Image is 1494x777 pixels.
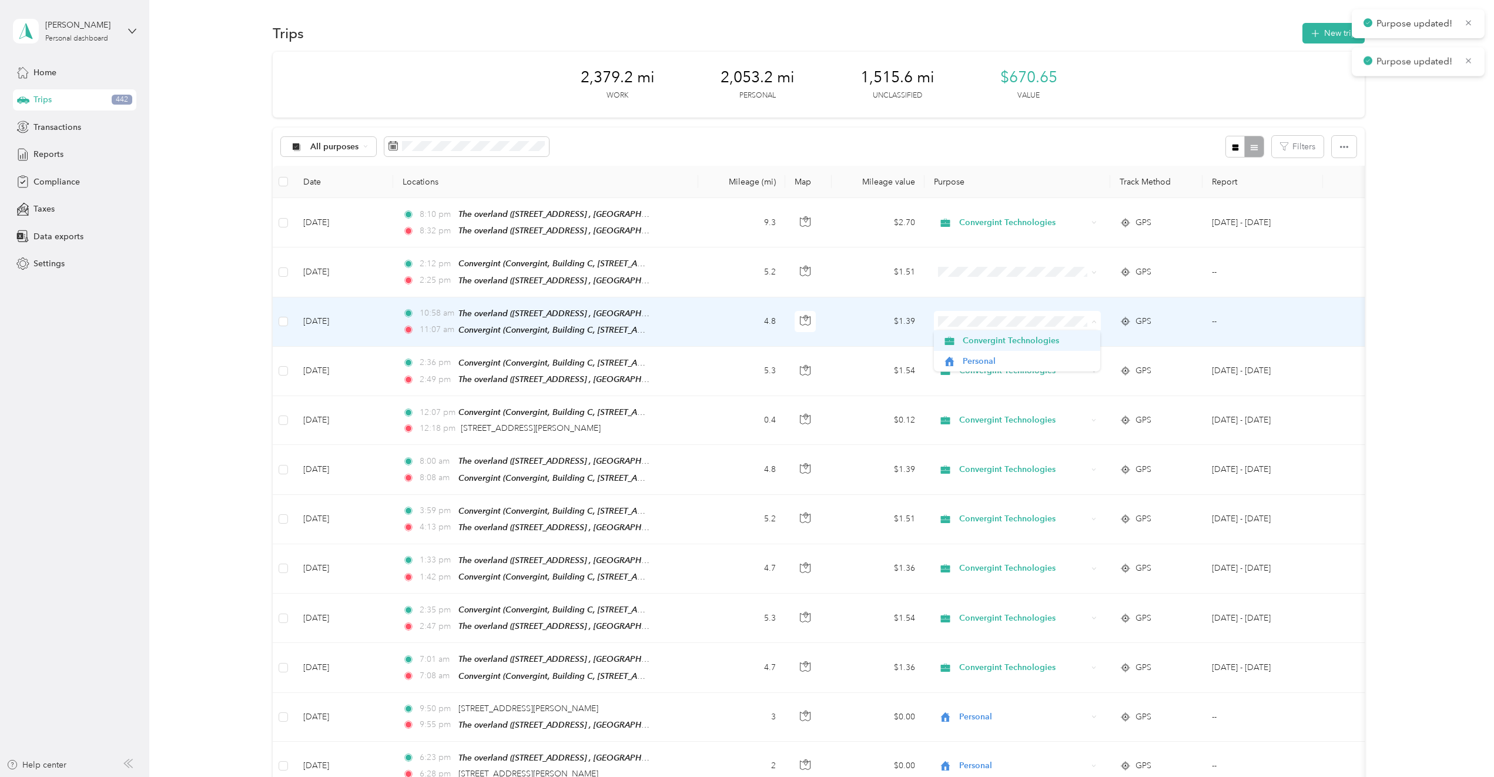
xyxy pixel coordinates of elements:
[458,226,765,236] span: The overland ([STREET_ADDRESS] , [GEOGRAPHIC_DATA], [GEOGRAPHIC_DATA])
[420,604,453,617] span: 2:35 pm
[1135,315,1151,328] span: GPS
[1135,513,1151,525] span: GPS
[959,513,1087,525] span: Convergint Technologies
[458,456,765,466] span: The overland ([STREET_ADDRESS] , [GEOGRAPHIC_DATA], [GEOGRAPHIC_DATA])
[34,93,52,106] span: Trips
[420,307,453,320] span: 10:58 am
[959,711,1087,724] span: Personal
[832,445,924,494] td: $1.39
[458,358,850,368] span: Convergint (Convergint, Building C, [STREET_ADDRESS] , [GEOGRAPHIC_DATA], [GEOGRAPHIC_DATA])
[294,247,393,297] td: [DATE]
[294,445,393,494] td: [DATE]
[1272,136,1324,158] button: Filters
[832,297,924,347] td: $1.39
[1017,91,1040,101] p: Value
[959,414,1087,427] span: Convergint Technologies
[458,572,850,582] span: Convergint (Convergint, Building C, [STREET_ADDRESS] , [GEOGRAPHIC_DATA], [GEOGRAPHIC_DATA])
[959,661,1087,674] span: Convergint Technologies
[832,495,924,544] td: $1.51
[1110,166,1203,198] th: Track Method
[959,759,1087,772] span: Personal
[458,654,765,664] span: The overland ([STREET_ADDRESS] , [GEOGRAPHIC_DATA], [GEOGRAPHIC_DATA])
[273,27,304,39] h1: Trips
[1135,266,1151,279] span: GPS
[420,653,453,666] span: 7:01 am
[458,523,765,532] span: The overland ([STREET_ADDRESS] , [GEOGRAPHIC_DATA], [GEOGRAPHIC_DATA])
[1135,216,1151,229] span: GPS
[698,166,786,198] th: Mileage (mi)
[420,554,453,567] span: 1:33 pm
[420,323,453,336] span: 11:07 am
[698,297,786,347] td: 4.8
[1202,445,1323,494] td: Aug 1 - 31, 2025
[393,166,698,198] th: Locations
[1135,661,1151,674] span: GPS
[607,91,628,101] p: Work
[721,68,795,87] span: 2,053.2 mi
[294,643,393,692] td: [DATE]
[458,209,765,219] span: The overland ([STREET_ADDRESS] , [GEOGRAPHIC_DATA], [GEOGRAPHIC_DATA])
[1202,347,1323,396] td: Aug 1 - 31, 2025
[34,203,55,215] span: Taxes
[294,396,393,445] td: [DATE]
[1376,16,1455,31] p: Purpose updated!
[420,620,453,633] span: 2:47 pm
[581,68,655,87] span: 2,379.2 mi
[1376,55,1455,69] p: Purpose updated!
[1302,23,1365,43] button: New trip
[1135,414,1151,427] span: GPS
[1135,364,1151,377] span: GPS
[458,671,850,681] span: Convergint (Convergint, Building C, [STREET_ADDRESS] , [GEOGRAPHIC_DATA], [GEOGRAPHIC_DATA])
[698,693,786,742] td: 3
[420,208,453,221] span: 8:10 pm
[294,544,393,594] td: [DATE]
[1202,544,1323,594] td: Aug 1 - 31, 2025
[739,91,776,101] p: Personal
[959,216,1087,229] span: Convergint Technologies
[420,274,453,287] span: 2:25 pm
[832,544,924,594] td: $1.36
[959,463,1087,476] span: Convergint Technologies
[34,121,81,133] span: Transactions
[420,373,453,386] span: 2:49 pm
[698,495,786,544] td: 5.2
[873,91,922,101] p: Unclassified
[785,166,832,198] th: Map
[420,455,453,468] span: 8:00 am
[458,753,765,763] span: The overland ([STREET_ADDRESS] , [GEOGRAPHIC_DATA], [GEOGRAPHIC_DATA])
[1202,693,1323,742] td: --
[959,562,1087,575] span: Convergint Technologies
[698,396,786,445] td: 0.4
[959,612,1087,625] span: Convergint Technologies
[698,198,786,247] td: 9.3
[963,355,1092,367] span: Personal
[45,35,108,42] div: Personal dashboard
[1135,711,1151,724] span: GPS
[294,594,393,643] td: [DATE]
[294,347,393,396] td: [DATE]
[420,406,453,419] span: 12:07 pm
[34,230,83,243] span: Data exports
[698,247,786,297] td: 5.2
[1135,463,1151,476] span: GPS
[1202,297,1323,347] td: --
[698,594,786,643] td: 5.3
[832,396,924,445] td: $0.12
[310,143,359,151] span: All purposes
[420,669,453,682] span: 7:08 am
[458,374,765,384] span: The overland ([STREET_ADDRESS] , [GEOGRAPHIC_DATA], [GEOGRAPHIC_DATA])
[420,225,453,237] span: 8:32 pm
[420,504,453,517] span: 3:59 pm
[461,423,601,433] span: [STREET_ADDRESS][PERSON_NAME]
[1428,711,1494,777] iframe: Everlance-gr Chat Button Frame
[1202,247,1323,297] td: --
[34,176,80,188] span: Compliance
[420,471,453,484] span: 8:08 am
[420,356,453,369] span: 2:36 pm
[112,95,132,105] span: 442
[420,422,455,435] span: 12:18 pm
[420,521,453,534] span: 4:13 pm
[1202,594,1323,643] td: Aug 1 - 31, 2025
[1202,643,1323,692] td: Aug 1 - 31, 2025
[1135,612,1151,625] span: GPS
